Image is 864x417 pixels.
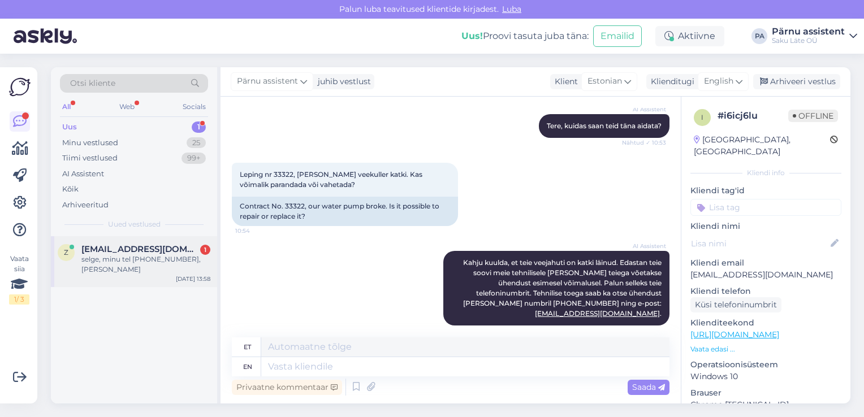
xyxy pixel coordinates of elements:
span: English [704,75,733,88]
a: [URL][DOMAIN_NAME] [690,329,779,340]
div: [GEOGRAPHIC_DATA], [GEOGRAPHIC_DATA] [694,134,830,158]
img: Askly Logo [9,76,31,98]
div: Klient [550,76,578,88]
div: Pärnu assistent [772,27,845,36]
p: Brauser [690,387,841,399]
p: Kliendi email [690,257,841,269]
div: Kõik [62,184,79,195]
div: juhib vestlust [313,76,371,88]
div: All [60,99,73,114]
div: AI Assistent [62,168,104,180]
span: Saada [632,382,665,392]
a: [EMAIL_ADDRESS][DOMAIN_NAME] [535,309,660,318]
span: Estonian [587,75,622,88]
div: 1 / 3 [9,294,29,305]
a: Pärnu assistentSaku Läte OÜ [772,27,857,45]
span: Luba [499,4,525,14]
div: Küsi telefoninumbrit [690,297,781,312]
span: AI Assistent [624,242,666,250]
span: Nähtud ✓ 10:54 [621,326,666,335]
input: Lisa nimi [691,237,828,250]
span: Offline [788,110,838,122]
div: Vaata siia [9,254,29,305]
span: Kahju kuulda, et teie veejahuti on katki läinud. Edastan teie soovi meie tehnilisele [PERSON_NAME... [463,258,663,318]
div: Klienditugi [646,76,694,88]
div: 1 [192,121,206,133]
div: Arhiveeri vestlus [753,74,840,89]
div: Socials [180,99,208,114]
b: Uus! [461,31,483,41]
span: zoja.tint@gmail.com [81,244,199,254]
div: en [243,357,252,376]
input: Lisa tag [690,199,841,216]
div: selge, minu tel [PHONE_NUMBER], [PERSON_NAME] [81,254,210,275]
span: Tere, kuidas saan teid täna aidata? [547,121,662,130]
div: 1 [200,245,210,255]
p: Kliendi telefon [690,285,841,297]
div: Saku Läte OÜ [772,36,845,45]
div: Web [117,99,137,114]
p: Kliendi tag'id [690,185,841,197]
p: [EMAIL_ADDRESS][DOMAIN_NAME] [690,269,841,281]
span: Nähtud ✓ 10:53 [622,138,666,147]
p: Kliendi nimi [690,220,841,232]
div: PA [751,28,767,44]
button: Emailid [593,25,642,47]
div: Uus [62,121,77,133]
div: Privaatne kommentaar [232,380,342,395]
p: Chrome [TECHNICAL_ID] [690,399,841,411]
div: Arhiveeritud [62,199,109,211]
div: Minu vestlused [62,137,118,149]
span: Pärnu assistent [237,75,298,88]
span: z [64,248,68,257]
div: Aktiivne [655,26,724,46]
p: Vaata edasi ... [690,344,841,354]
span: AI Assistent [624,105,666,114]
div: Tiimi vestlused [62,153,118,164]
span: Otsi kliente [70,77,115,89]
span: Leping nr 33322, [PERSON_NAME] veekuller katki. Kas võimalik parandada või vahetada? [240,170,424,189]
div: 99+ [182,153,206,164]
div: 25 [187,137,206,149]
div: Contract No. 33322, our water pump broke. Is it possible to repair or replace it? [232,197,458,226]
p: Operatsioonisüsteem [690,359,841,371]
div: et [244,337,251,357]
div: Kliendi info [690,168,841,178]
span: i [701,113,703,121]
p: Windows 10 [690,371,841,383]
span: 10:54 [235,227,278,235]
span: Uued vestlused [108,219,161,229]
p: Klienditeekond [690,317,841,329]
div: Proovi tasuta juba täna: [461,29,589,43]
div: [DATE] 13:58 [176,275,210,283]
div: # i6icj6lu [718,109,788,123]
